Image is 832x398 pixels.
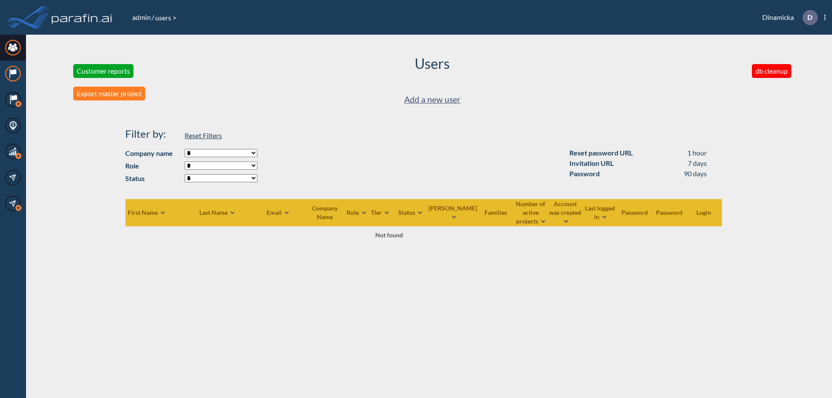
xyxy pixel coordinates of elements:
[125,148,181,159] strong: Company name
[583,199,618,226] th: Last logged in
[653,199,687,226] th: Password
[428,199,479,226] th: [PERSON_NAME]
[479,199,514,226] th: Families
[50,9,114,26] img: logo
[749,10,825,25] div: Dinamicka
[125,226,653,243] td: Not found
[73,64,133,78] button: Customer reports
[125,161,181,171] strong: Role
[185,131,222,139] span: Reset Filters
[687,199,722,226] th: Login
[125,199,199,226] th: First Name
[569,148,633,158] div: Reset password URL
[131,13,152,21] a: admin
[346,199,367,226] th: Role
[569,158,614,168] div: Invitation URL
[199,199,251,226] th: Last Name
[154,13,177,22] span: users >
[569,168,600,179] div: Password
[131,12,154,23] li: /
[251,199,305,226] th: Email
[404,93,461,107] a: Add a new user
[752,64,791,78] button: db cleanup
[393,199,428,226] th: Status
[305,199,346,226] th: Company Name
[415,55,450,72] h2: Users
[687,148,707,158] div: 1 hour
[549,199,583,226] th: Account was created
[688,158,707,168] div: 7 days
[807,13,812,21] p: D
[367,199,393,226] th: Tier
[73,87,145,100] button: Export master project
[684,168,707,179] div: 90 days
[514,199,549,226] th: Number of active projects
[125,173,181,184] strong: Status
[618,199,653,226] th: Password
[125,128,181,140] h4: Filter by:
